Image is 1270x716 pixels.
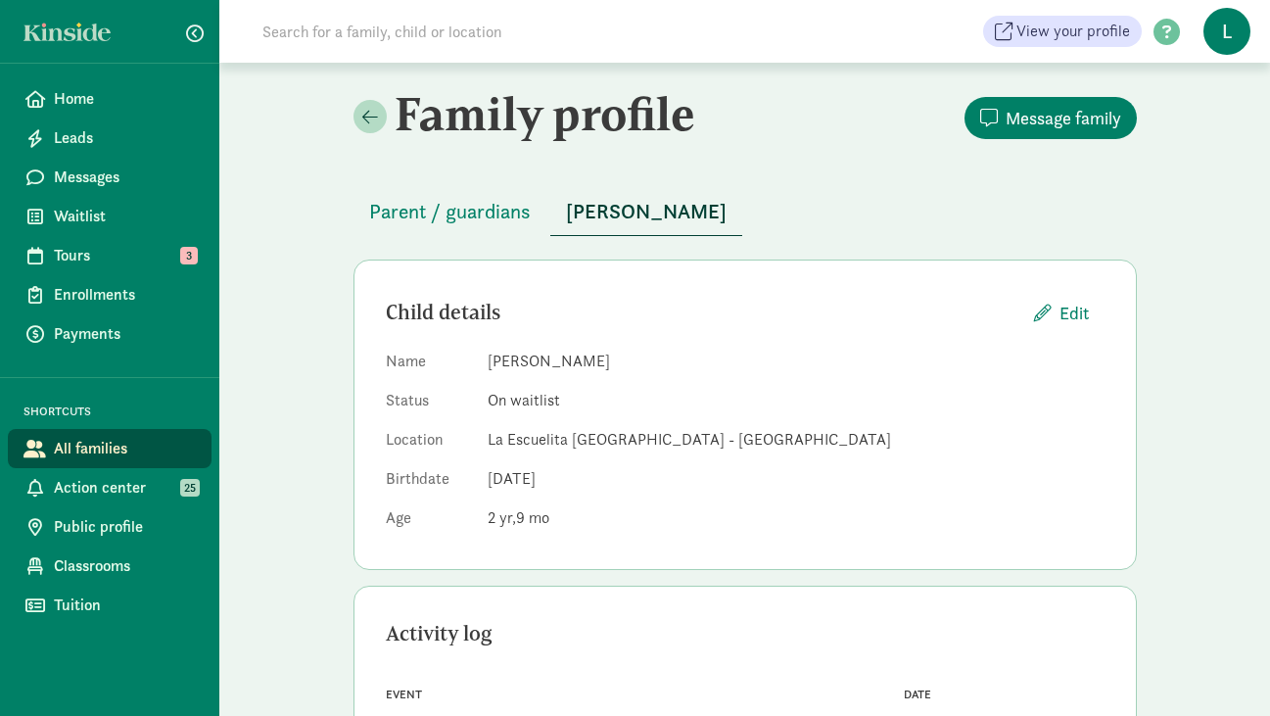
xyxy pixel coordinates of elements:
[386,297,1018,328] div: Child details
[1203,8,1250,55] span: L
[8,275,212,314] a: Enrollments
[386,618,1105,649] div: Activity log
[54,87,196,111] span: Home
[180,247,198,264] span: 3
[54,283,196,307] span: Enrollments
[180,479,200,497] span: 25
[488,507,516,528] span: 2
[8,119,212,158] a: Leads
[54,437,196,460] span: All families
[54,476,196,500] span: Action center
[8,468,212,507] a: Action center 25
[353,86,741,141] h2: Family profile
[8,314,212,354] a: Payments
[386,506,472,538] dt: Age
[516,507,549,528] span: 9
[904,688,931,701] span: Date
[54,322,196,346] span: Payments
[386,350,472,381] dt: Name
[8,429,212,468] a: All families
[1172,622,1270,716] iframe: Chat Widget
[353,188,546,235] button: Parent / guardians
[54,166,196,189] span: Messages
[566,196,727,227] span: [PERSON_NAME]
[54,554,196,578] span: Classrooms
[488,350,1105,373] dd: [PERSON_NAME]
[488,389,1105,412] dd: On waitlist
[251,12,800,51] input: Search for a family, child or location
[8,507,212,547] a: Public profile
[8,547,212,586] a: Classrooms
[8,197,212,236] a: Waitlist
[1006,105,1121,131] span: Message family
[54,594,196,617] span: Tuition
[54,515,196,539] span: Public profile
[54,205,196,228] span: Waitlist
[8,158,212,197] a: Messages
[1059,300,1089,326] span: Edit
[369,196,531,227] span: Parent / guardians
[1016,20,1130,43] span: View your profile
[1018,292,1105,334] button: Edit
[54,244,196,267] span: Tours
[550,188,742,236] button: [PERSON_NAME]
[386,389,472,420] dt: Status
[386,467,472,499] dt: Birthdate
[488,428,1105,452] dd: La Escuelita [GEOGRAPHIC_DATA] - [GEOGRAPHIC_DATA]
[353,201,546,223] a: Parent / guardians
[386,428,472,459] dt: Location
[8,236,212,275] a: Tours 3
[54,126,196,150] span: Leads
[8,79,212,119] a: Home
[550,201,742,223] a: [PERSON_NAME]
[8,586,212,625] a: Tuition
[983,16,1142,47] a: View your profile
[964,97,1137,139] button: Message family
[386,688,422,701] span: Event
[488,468,536,489] span: [DATE]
